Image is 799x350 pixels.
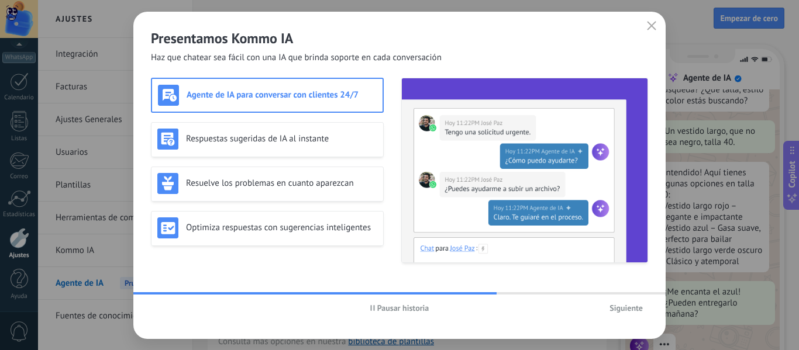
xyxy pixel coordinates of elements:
h2: Presentamos Kommo IA [151,29,648,47]
span: Pausar historia [377,304,429,312]
h3: Agente de IA para conversar con clientes 24/7 [187,89,377,101]
button: Siguiente [604,299,648,317]
h3: Respuestas sugeridas de IA al instante [186,133,377,144]
button: Pausar historia [365,299,435,317]
h3: Optimiza respuestas con sugerencias inteligentes [186,222,377,233]
span: Haz que chatear sea fácil con una IA que brinda soporte en cada conversación [151,52,442,64]
h3: Resuelve los problemas en cuanto aparezcan [186,178,377,189]
span: Siguiente [609,304,643,312]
